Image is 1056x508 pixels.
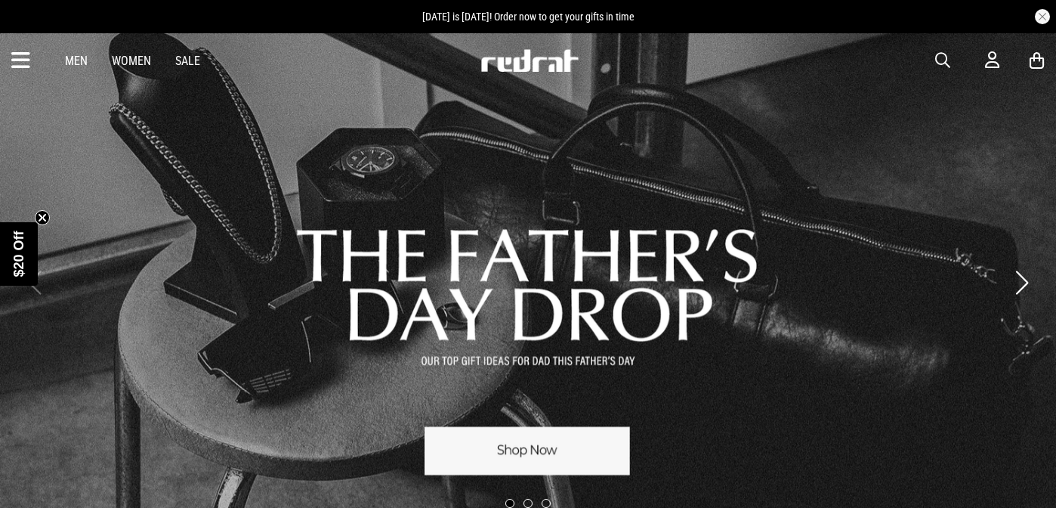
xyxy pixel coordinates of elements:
a: Men [65,54,88,68]
a: Sale [175,54,200,68]
span: $20 Off [11,231,26,277]
button: Next slide [1011,266,1032,299]
a: Women [112,54,151,68]
span: [DATE] is [DATE]! Order now to get your gifts in time [422,11,635,23]
button: Close teaser [35,210,50,225]
img: Redrat logo [480,49,579,72]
